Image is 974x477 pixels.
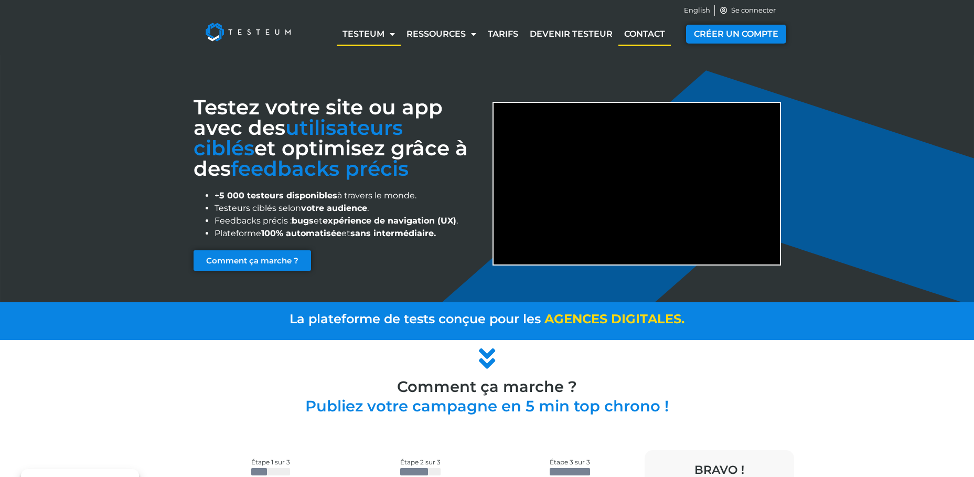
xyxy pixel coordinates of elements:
iframe: YouTube video player [494,103,780,264]
li: Plateforme et [215,227,482,240]
span: Se connecter [729,5,776,16]
strong: 5 000 testeurs disponibles [219,190,337,200]
a: Testeum [337,22,401,46]
nav: Menu [329,22,679,46]
span: Étape 1 sur 3 [251,458,290,466]
strong: expérience de navigation (UX) [323,216,456,226]
h1: Testez votre site ou app avec des et optimisez grâce à des [194,97,482,179]
strong: votre audience [301,203,367,213]
a: Ressources [401,22,482,46]
strong: 100% automatisée [261,228,341,238]
span: Comment ça marche ? [206,257,298,264]
h2: Publiez votre campagne en 5 min top chrono ! [188,398,786,414]
a: Devenir testeur [524,22,618,46]
a: Se connecter [719,5,776,16]
a: Contact [618,22,671,46]
li: + à travers le monde. [215,189,482,202]
a: Tarifs [482,22,524,46]
img: Testeum Logo - Application crowdtesting platform [194,11,303,53]
li: Feedbacks précis : et . [215,215,482,227]
span: feedbacks précis [231,156,409,181]
span: utilisateurs ciblés [194,115,403,161]
a: Comment ça marche ? [194,250,311,271]
h3: Comment ça marche ? [188,379,786,394]
strong: sans intermédiaire. [350,228,436,238]
span: Étape 3 sur 3 [550,458,590,466]
a: La plateforme de tests conçue pour les agencesdigitales. [188,312,786,327]
strong: bugs [292,216,314,226]
span: La plateforme de tests conçue pour les [290,311,541,326]
a: CRÉER UN COMPTE [686,25,786,44]
span: Étape 2 sur 3 [400,458,441,466]
span: CRÉER UN COMPTE [694,30,778,38]
li: Testeurs ciblés selon . [215,202,482,215]
a: English [684,5,710,16]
